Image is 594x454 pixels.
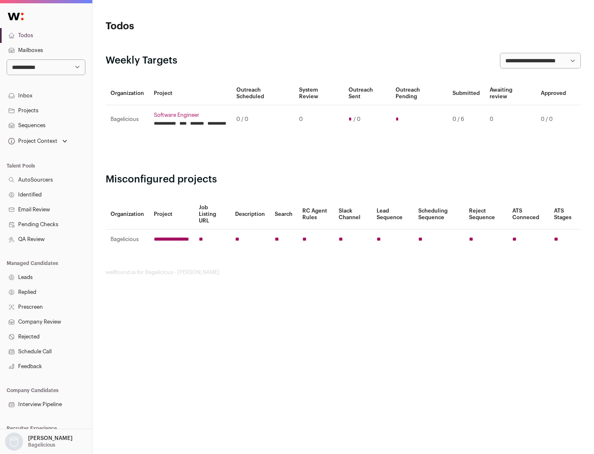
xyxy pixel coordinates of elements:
div: Project Context [7,138,57,144]
span: / 0 [354,116,361,123]
td: Bagelicious [106,229,149,250]
th: Project [149,82,231,105]
th: Outreach Pending [391,82,447,105]
th: Outreach Scheduled [231,82,294,105]
td: 0 [485,105,536,134]
footer: wellfound:ai for Bagelicious - [PERSON_NAME] [106,269,581,276]
p: [PERSON_NAME] [28,435,73,442]
td: 0 / 0 [536,105,571,134]
th: Organization [106,82,149,105]
th: Reject Sequence [464,199,508,229]
td: 0 / 6 [448,105,485,134]
p: Bagelicious [28,442,55,448]
h2: Misconfigured projects [106,173,581,186]
td: 0 / 0 [231,105,294,134]
th: System Review [294,82,343,105]
th: Job Listing URL [194,199,230,229]
h1: Todos [106,20,264,33]
th: ATS Conneced [507,199,549,229]
td: Bagelicious [106,105,149,134]
h2: Weekly Targets [106,54,177,67]
th: Scheduling Sequence [413,199,464,229]
th: ATS Stages [549,199,581,229]
button: Open dropdown [7,135,69,147]
th: Search [270,199,297,229]
th: Lead Sequence [372,199,413,229]
a: Software Engineer [154,112,226,118]
img: Wellfound [3,8,28,25]
th: Awaiting review [485,82,536,105]
th: Slack Channel [334,199,372,229]
th: Organization [106,199,149,229]
img: nopic.png [5,433,23,451]
th: Outreach Sent [344,82,391,105]
td: 0 [294,105,343,134]
th: Approved [536,82,571,105]
th: RC Agent Rules [297,199,333,229]
th: Project [149,199,194,229]
th: Submitted [448,82,485,105]
button: Open dropdown [3,433,74,451]
th: Description [230,199,270,229]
